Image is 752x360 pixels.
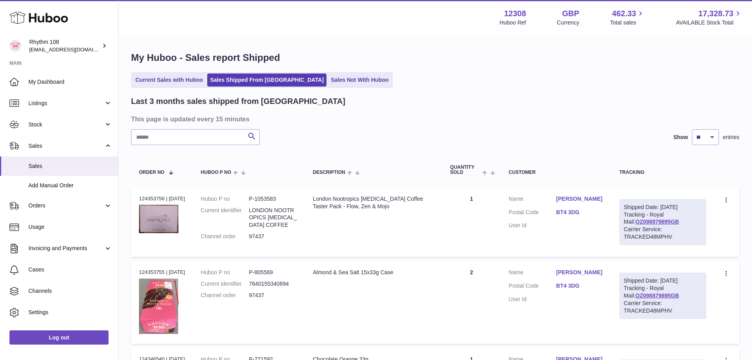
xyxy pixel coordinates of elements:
[131,115,737,123] h3: This page is updated every 15 minutes
[442,187,501,257] td: 1
[201,170,231,175] span: Huboo P no
[28,121,104,128] span: Stock
[636,219,679,225] a: OZ098879895GB
[28,100,104,107] span: Listings
[698,8,733,19] span: 17,328.73
[139,205,178,233] img: 123081753871449.jpg
[207,74,326,87] a: Sales Shipped From [GEOGRAPHIC_DATA]
[556,269,604,276] a: [PERSON_NAME]
[201,292,249,299] dt: Channel order
[139,170,165,175] span: Order No
[557,19,579,26] div: Currency
[509,222,556,229] dt: User Id
[509,170,604,175] div: Customer
[676,8,743,26] a: 17,328.73 AVAILABLE Stock Total
[673,134,688,141] label: Show
[723,134,739,141] span: entries
[442,261,501,344] td: 2
[509,209,556,218] dt: Postal Code
[201,233,249,240] dt: Channel order
[28,266,112,273] span: Cases
[201,269,249,276] dt: Huboo P no
[509,296,556,303] dt: User Id
[139,279,178,334] img: 1688048918.JPG
[139,269,185,276] div: 124353755 | [DATE]
[636,292,679,299] a: OZ098879895GB
[610,8,645,26] a: 462.33 Total sales
[201,207,249,229] dt: Current identifier
[28,245,104,252] span: Invoicing and Payments
[249,195,297,203] dd: P-1053583
[624,226,702,241] div: Carrier Service: TRACKED48MPHV
[676,19,743,26] span: AVAILABLE Stock Total
[28,182,112,189] span: Add Manual Order
[28,223,112,231] span: Usage
[562,8,579,19] strong: GBP
[249,292,297,299] dd: 97437
[249,269,297,276] dd: P-805569
[28,202,104,209] span: Orders
[139,195,185,202] div: 124353756 | [DATE]
[313,195,434,210] div: London Nootropics [MEDICAL_DATA] Coffee Taster Pack - Flow, Zen & Mojo
[509,269,556,278] dt: Name
[328,74,391,87] a: Sales Not With Huboo
[131,96,345,107] h2: Last 3 months sales shipped from [GEOGRAPHIC_DATA]
[610,19,645,26] span: Total sales
[313,269,434,276] div: Almond & Sea Salt 15x33g Case
[619,273,706,319] div: Tracking - Royal Mail:
[450,165,480,175] span: Quantity Sold
[500,19,526,26] div: Huboo Ref
[624,204,702,211] div: Shipped Date: [DATE]
[131,51,739,64] h1: My Huboo - Sales report Shipped
[201,280,249,288] dt: Current identifier
[619,199,706,245] div: Tracking - Royal Mail:
[509,282,556,292] dt: Postal Code
[249,280,297,288] dd: 7640155340694
[201,195,249,203] dt: Huboo P no
[9,40,21,52] img: internalAdmin-12308@internal.huboo.com
[313,170,345,175] span: Description
[133,74,206,87] a: Current Sales with Huboo
[28,162,112,170] span: Sales
[556,209,604,216] a: BT4 3DG
[29,46,116,53] span: [EMAIL_ADDRESS][DOMAIN_NAME]
[624,300,702,315] div: Carrier Service: TRACKED48MPHV
[28,78,112,86] span: My Dashboard
[619,170,706,175] div: Tracking
[249,233,297,240] dd: 97437
[509,195,556,205] dt: Name
[624,277,702,285] div: Shipped Date: [DATE]
[29,38,100,53] div: Rhythm 108
[249,207,297,229] dd: LONDON NOOTROPICS [MEDICAL_DATA] COFFEE
[28,309,112,316] span: Settings
[504,8,526,19] strong: 12308
[9,330,109,345] a: Log out
[28,142,104,150] span: Sales
[28,287,112,295] span: Channels
[612,8,636,19] span: 462.33
[556,195,604,203] a: [PERSON_NAME]
[556,282,604,290] a: BT4 3DG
